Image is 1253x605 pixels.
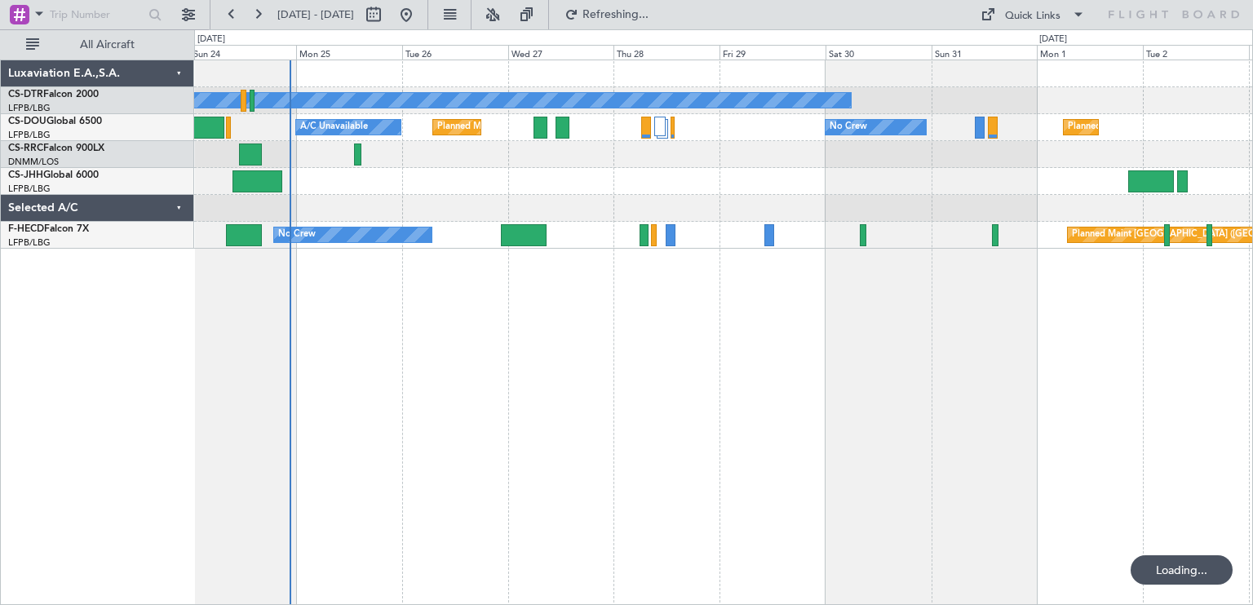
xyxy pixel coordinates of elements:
a: CS-RRCFalcon 900LX [8,144,104,153]
div: Sun 31 [932,45,1038,60]
span: F-HECD [8,224,44,234]
a: LFPB/LBG [8,129,51,141]
a: CS-DOUGlobal 6500 [8,117,102,126]
div: Wed 27 [508,45,614,60]
span: [DATE] - [DATE] [277,7,354,22]
span: CS-DOU [8,117,46,126]
div: Tue 26 [402,45,508,60]
div: Sat 30 [826,45,932,60]
div: Mon 1 [1037,45,1143,60]
a: CS-DTRFalcon 2000 [8,90,99,99]
div: No Crew [830,115,867,139]
a: LFPB/LBG [8,102,51,114]
div: Sun 24 [190,45,296,60]
div: A/C Unavailable [300,115,368,139]
div: Fri 29 [719,45,826,60]
button: All Aircraft [18,32,177,58]
div: Loading... [1131,555,1233,585]
a: F-HECDFalcon 7X [8,224,89,234]
a: LFPB/LBG [8,183,51,195]
a: CS-JHHGlobal 6000 [8,170,99,180]
span: CS-JHH [8,170,43,180]
span: CS-RRC [8,144,43,153]
input: Trip Number [50,2,144,27]
a: LFPB/LBG [8,236,51,249]
div: [DATE] [197,33,225,46]
div: Mon 25 [296,45,402,60]
button: Quick Links [972,2,1093,28]
div: Thu 28 [613,45,719,60]
span: Refreshing... [582,9,650,20]
a: DNMM/LOS [8,156,59,168]
span: CS-DTR [8,90,43,99]
div: Tue 2 [1143,45,1249,60]
div: Quick Links [1005,8,1060,24]
div: Planned Maint [GEOGRAPHIC_DATA] ([GEOGRAPHIC_DATA]) [437,115,694,139]
button: Refreshing... [557,2,655,28]
div: No Crew [278,223,316,247]
div: [DATE] [1039,33,1067,46]
span: All Aircraft [42,39,172,51]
